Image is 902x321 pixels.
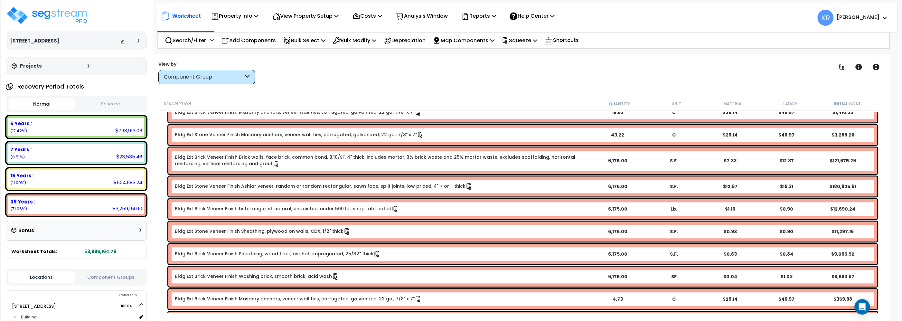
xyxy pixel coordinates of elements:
[672,101,681,107] small: Unit
[165,36,206,45] p: Search/Filter
[221,36,276,45] p: Add Components
[12,303,56,309] a: [STREET_ADDRESS] 100.0%
[837,14,879,21] b: [PERSON_NAME]
[10,198,35,205] b: 39 Years :
[702,251,758,257] div: $0.63
[646,251,702,257] div: S.F.
[10,128,27,134] small: (17.42%)
[283,36,325,45] p: Bulk Select
[164,73,243,81] div: Component Group
[759,157,814,164] div: $12.37
[164,101,191,107] small: Description
[646,132,702,138] div: C
[759,206,814,212] div: $0.90
[783,101,797,107] small: Labor
[544,36,578,45] p: Shortcuts
[815,183,871,190] div: $180,825.61
[759,132,814,138] div: $46.97
[702,132,758,138] div: $29.14
[759,296,814,302] div: $46.97
[8,98,75,110] button: Normal
[817,10,833,26] span: KR
[461,12,496,20] p: Reports
[175,296,422,303] a: Individual Item
[590,273,645,280] div: 6,175.00
[815,206,871,212] div: $12,690.24
[702,228,758,235] div: $0.93
[175,131,424,138] a: Individual Item
[646,206,702,212] div: Lb.
[590,228,645,235] div: 6,175.00
[815,157,871,164] div: $121,675.29
[175,109,422,116] a: Individual Item
[175,273,339,280] a: Individual Item
[8,271,75,283] button: Locations
[759,228,814,235] div: $0.90
[609,101,630,107] small: Quantity
[175,250,381,258] a: Individual Item
[646,183,702,190] div: S.F.
[78,274,144,281] button: Component Groups
[590,183,645,190] div: 6,175.00
[113,179,142,186] div: 504,683.24
[116,153,142,160] div: 23,535.46
[854,299,870,315] div: Open Intercom Messenger
[211,12,258,20] p: Property Info
[702,296,758,302] div: $29.14
[10,172,34,179] b: 15 Years :
[815,296,871,302] div: $359.98
[19,313,136,321] div: Building
[815,228,871,235] div: $11,297.16
[541,33,582,48] div: Shortcuts
[85,248,116,255] b: 3,995,164.76
[702,273,758,280] div: $0.04
[590,157,645,164] div: 6,175.00
[815,273,871,280] div: $6,593.67
[590,132,645,138] div: 43.22
[6,6,89,25] img: logo_pro_r.png
[10,180,26,185] small: (11.00%)
[590,206,645,212] div: 6,175.00
[19,291,146,299] div: Ownership
[352,12,382,20] p: Costs
[833,101,860,107] small: Initial Cost
[815,132,871,138] div: $3,289.26
[10,206,27,212] small: (71.06%)
[646,228,702,235] div: S.F.
[702,183,758,190] div: $12.97
[815,251,871,257] div: $9,065.52
[158,61,255,67] div: View by:
[175,205,399,212] a: Individual Item
[396,12,447,20] p: Analysis Window
[646,296,702,302] div: C
[723,101,743,107] small: Material
[759,183,814,190] div: $16.31
[433,36,494,45] p: Map Components
[17,83,84,90] h4: Recovery Period Totals
[175,154,589,167] a: Individual Item
[10,38,59,44] h3: [STREET_ADDRESS]
[646,109,702,116] div: C
[20,63,42,69] h3: Projects
[590,296,645,302] div: 4.73
[590,109,645,116] div: 18.53
[175,228,351,235] a: Individual Item
[10,120,32,127] b: 5 Years :
[702,157,758,164] div: $7.33
[10,146,32,153] b: 7 Years :
[11,248,57,255] span: Worksheet Totals:
[502,36,537,45] p: Squeeze
[112,205,142,212] div: 3,259,150.10
[272,12,339,20] p: View Property Setup
[115,127,142,134] div: 798,913.06
[815,109,871,116] div: $1,410.23
[10,154,25,160] small: (0.51%)
[702,109,758,116] div: $29.14
[646,273,702,280] div: SF
[18,228,34,233] h3: Bonus
[175,183,473,190] a: Individual Item
[121,302,138,310] span: 100.0%
[384,36,425,45] p: Depreciation
[380,33,429,48] div: Depreciation
[759,273,814,280] div: $1.03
